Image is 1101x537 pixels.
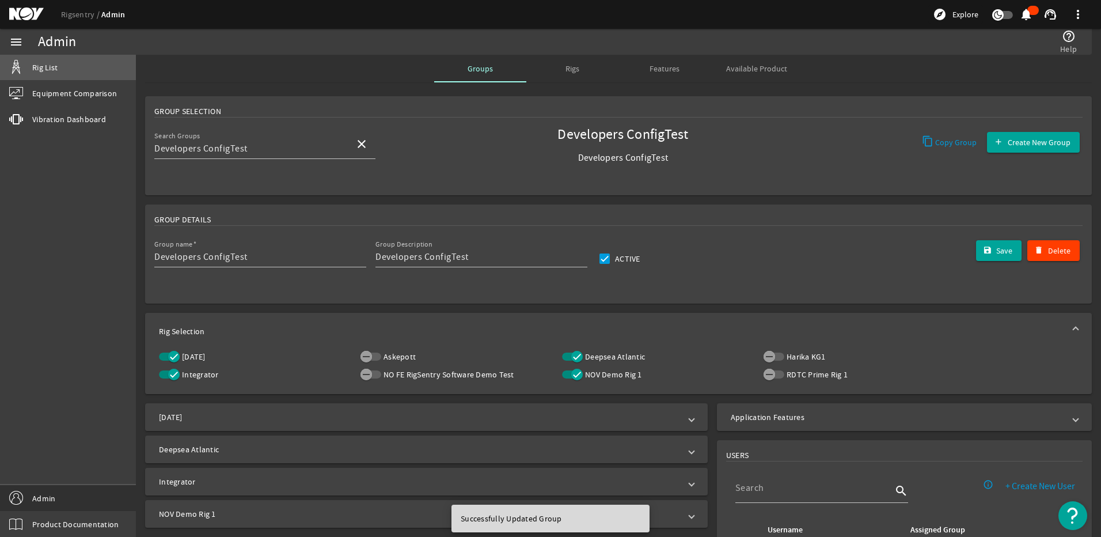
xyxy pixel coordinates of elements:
[933,7,947,21] mat-icon: explore
[784,369,848,380] label: RDTC Prime Rig 1
[145,500,708,528] mat-expansion-panel-header: NOV Demo Rig 1
[1062,29,1076,43] mat-icon: help_outline
[145,313,1092,350] mat-expansion-panel-header: Rig Selection
[159,326,1064,337] mat-panel-title: Rig Selection
[375,240,432,249] mat-label: Group Description
[717,403,1092,431] mat-expansion-panel-header: Application Features
[159,508,680,520] mat-panel-title: NOV Demo Rig 1
[766,524,895,536] div: Username
[32,114,106,125] span: Vibration Dashboard
[355,137,369,151] mat-icon: close
[154,214,211,225] span: Group Details
[917,132,982,153] button: Copy Group
[583,351,645,362] label: Deepsea Atlantic
[154,142,346,156] input: Search
[735,481,892,495] input: Search
[451,505,645,532] div: Successfully Updated Group
[996,245,1012,256] span: Save
[468,65,493,73] span: Groups
[565,65,579,73] span: Rigs
[159,476,680,487] mat-panel-title: Integrator
[583,369,642,380] label: NOV Demo Rig 1
[613,253,640,264] label: Active
[726,449,749,461] span: USERS
[910,524,965,536] div: Assigned Group
[159,411,680,423] mat-panel-title: [DATE]
[650,65,679,73] span: Features
[145,403,708,431] mat-expansion-panel-header: [DATE]
[145,436,708,463] mat-expansion-panel-header: Deepsea Atlantic
[61,9,101,20] a: Rigsentry
[784,351,826,362] label: Harika KG1
[983,479,993,490] mat-icon: info_outline
[154,105,221,117] span: Group Selection
[1008,137,1070,148] span: Create New Group
[32,493,55,504] span: Admin
[726,65,787,73] span: Available Product
[952,9,978,20] span: Explore
[987,132,1080,153] button: Create New Group
[32,519,119,530] span: Product Documentation
[32,88,117,99] span: Equipment Comparison
[1058,501,1087,530] button: Open Resource Center
[731,411,1064,423] mat-panel-title: Application Features
[935,137,977,148] span: Copy Group
[101,9,125,20] a: Admin
[154,240,193,249] mat-label: Group name
[976,240,1022,261] button: Save
[996,476,1084,497] button: + Create New User
[381,369,514,380] label: NO FE RigSentry Software Demo Test
[180,351,206,362] label: [DATE]
[9,112,23,126] mat-icon: vibration
[1043,7,1057,21] mat-icon: support_agent
[180,369,219,380] label: Integrator
[381,351,416,362] label: Askepott
[1048,245,1070,256] span: Delete
[1064,1,1092,28] button: more_vert
[512,152,734,164] span: Developers ConfigTest
[1060,43,1077,55] span: Help
[1027,240,1080,261] button: Delete
[145,350,1092,394] div: Rig Selection
[1005,481,1075,492] span: + Create New User
[512,129,734,141] span: Developers ConfigTest
[9,35,23,49] mat-icon: menu
[928,5,983,24] button: Explore
[894,484,908,498] i: search
[32,62,58,73] span: Rig List
[159,444,680,455] mat-panel-title: Deepsea Atlantic
[145,468,708,496] mat-expansion-panel-header: Integrator
[154,132,200,141] mat-label: Search Groups
[768,524,803,536] div: Username
[1019,7,1033,21] mat-icon: notifications
[38,36,76,48] div: Admin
